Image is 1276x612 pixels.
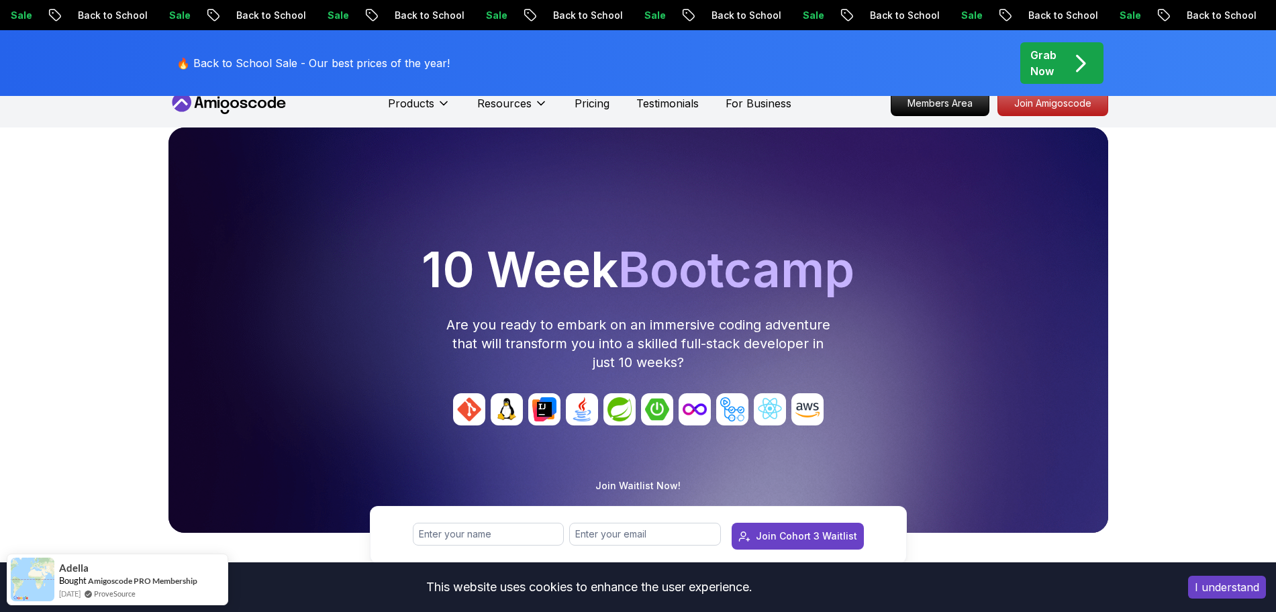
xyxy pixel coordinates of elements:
[1150,9,1242,22] p: Back to School
[528,393,560,425] img: avatar_2
[94,588,136,599] a: ProveSource
[59,575,87,586] span: Bought
[1188,576,1266,599] button: Accept cookies
[477,95,532,111] p: Resources
[517,9,608,22] p: Back to School
[450,9,493,22] p: Sale
[1030,47,1057,79] p: Grab Now
[992,9,1083,22] p: Back to School
[998,91,1108,115] p: Join Amigoscode
[618,240,854,299] span: Bootcamp
[59,588,81,599] span: [DATE]
[445,315,832,372] p: Are you ready to embark on an immersive coding adventure that will transform you into a skilled f...
[716,393,748,425] img: avatar_7
[88,575,197,586] a: Amigoscode PRO Membership
[11,558,54,601] img: provesource social proof notification image
[569,523,721,546] input: Enter your email
[358,9,450,22] p: Back to School
[595,479,681,493] p: Join Waitlist Now!
[575,95,609,111] a: Pricing
[641,393,673,425] img: avatar_5
[732,523,864,550] button: Join Cohort 3 Waitlist
[834,9,925,22] p: Back to School
[42,9,133,22] p: Back to School
[174,246,1103,294] h1: 10 Week
[675,9,767,22] p: Back to School
[177,55,450,71] p: 🔥 Back to School Sale - Our best prices of the year!
[608,9,651,22] p: Sale
[200,9,291,22] p: Back to School
[636,95,699,111] a: Testimonials
[997,91,1108,116] a: Join Amigoscode
[133,9,176,22] p: Sale
[566,393,598,425] img: avatar_3
[726,95,791,111] a: For Business
[891,91,989,115] p: Members Area
[10,572,1168,602] div: This website uses cookies to enhance the user experience.
[679,393,711,425] img: avatar_6
[453,393,485,425] img: avatar_0
[891,91,989,116] a: Members Area
[603,393,636,425] img: avatar_4
[756,529,857,543] div: Join Cohort 3 Waitlist
[925,9,968,22] p: Sale
[413,523,565,546] input: Enter your name
[791,393,824,425] img: avatar_9
[754,393,786,425] img: avatar_8
[767,9,809,22] p: Sale
[388,95,434,111] p: Products
[1083,9,1126,22] p: Sale
[59,562,89,574] span: Adella
[477,95,548,122] button: Resources
[388,95,450,122] button: Products
[291,9,334,22] p: Sale
[491,393,523,425] img: avatar_1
